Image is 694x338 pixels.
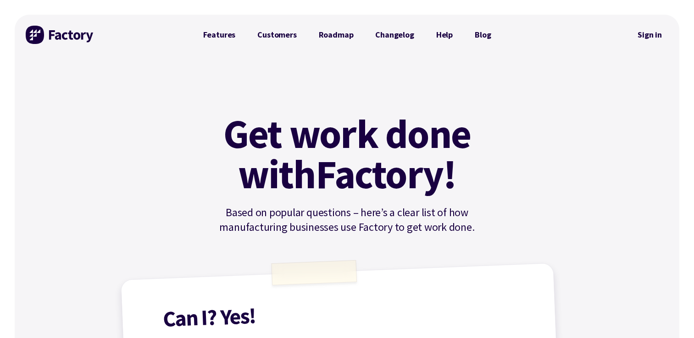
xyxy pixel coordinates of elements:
[425,26,464,44] a: Help
[192,205,502,234] p: Based on popular questions – here’s a clear list of how manufacturing businesses use Factory to g...
[631,24,668,45] a: Sign in
[26,26,94,44] img: Factory
[631,24,668,45] nav: Secondary Navigation
[192,26,502,44] nav: Primary Navigation
[316,154,456,194] mark: Factory!
[464,26,502,44] a: Blog
[162,294,529,330] h1: Can I? Yes!
[246,26,307,44] a: Customers
[364,26,425,44] a: Changelog
[192,26,247,44] a: Features
[308,26,365,44] a: Roadmap
[210,114,485,194] h1: Get work done with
